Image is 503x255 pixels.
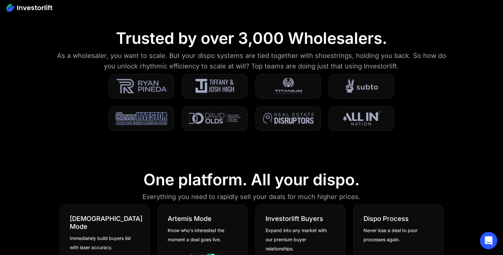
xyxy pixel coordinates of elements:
[116,29,387,48] div: Trusted by over 3,000 Wholesalers.
[70,215,142,230] div: [DEMOGRAPHIC_DATA] Mode
[266,226,330,253] div: Expand into any market with our premium buyer relationships.
[266,215,323,223] div: Investorlift Buyers
[363,215,409,223] div: Dispo Process
[70,234,135,252] div: Immediately build buyers list with laser accuracy.
[168,226,233,244] div: Know who's interested the moment a deal goes live.
[480,232,497,249] div: Open Intercom Messenger
[142,191,361,202] div: Everything you need to rapidly sell your deals for much higher prices.
[168,215,212,223] div: Artemis Mode
[50,50,453,71] div: As a wholesaler, you want to scale. But your dispo systems are tied together with shoestrings, ho...
[143,170,360,189] div: One platform. All your dispo.
[363,226,428,244] div: Never lose a deal to poor processes again.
